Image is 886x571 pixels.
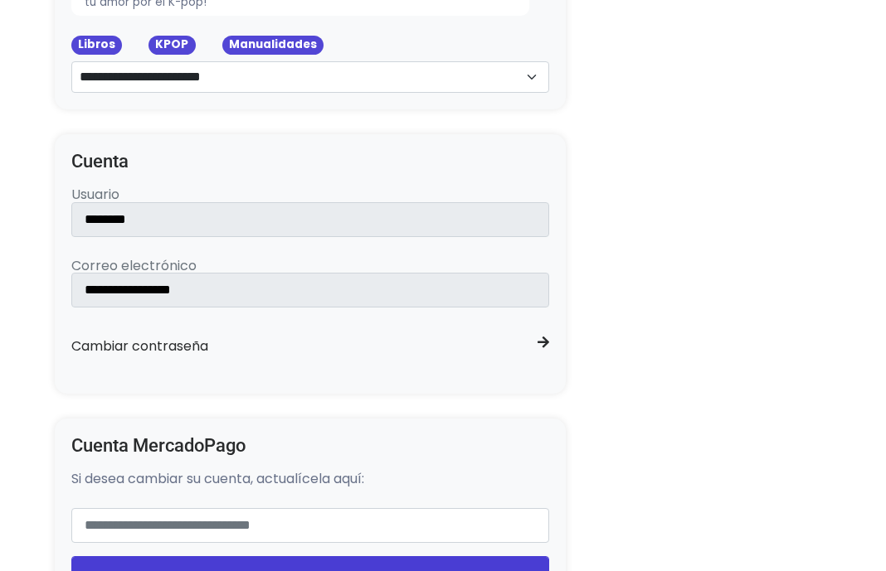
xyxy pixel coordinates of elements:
[71,259,197,273] label: Correo electrónico
[71,187,119,202] label: Usuario
[71,472,549,486] p: Si desea cambiar su cuenta, actualícela aquí:
[71,151,549,172] h4: Cuenta
[71,36,122,55] span: Libros
[71,435,549,457] h4: Cuenta MercadoPago
[222,36,324,55] span: Manualidades
[71,336,208,357] div: Cambiar contraseña
[71,329,549,364] a: Cambiar contraseña
[148,36,195,55] span: KPOP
